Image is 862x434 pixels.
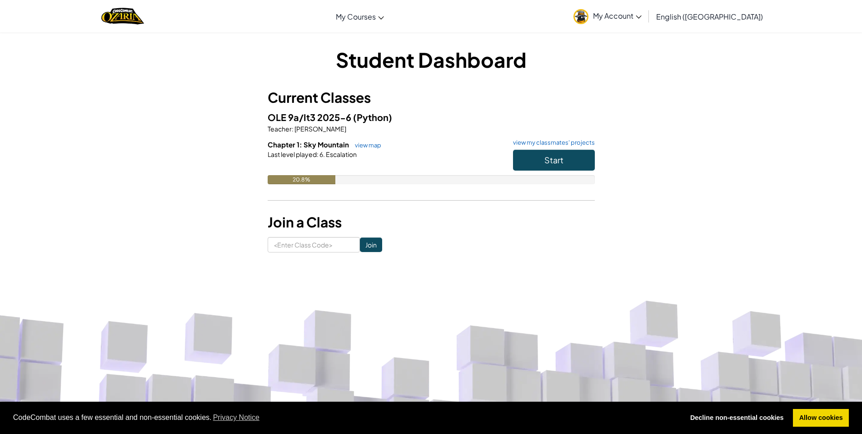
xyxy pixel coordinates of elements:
span: Last level played [268,150,317,158]
button: Start [513,150,595,171]
a: view map [350,141,381,149]
span: Escalation [325,150,357,158]
span: (Python) [353,111,392,123]
span: Chapter 1: Sky Mountain [268,140,350,149]
a: Ozaria by CodeCombat logo [101,7,144,25]
span: My Account [593,11,642,20]
a: My Courses [331,4,389,29]
h1: Student Dashboard [268,45,595,74]
span: [PERSON_NAME] [294,125,346,133]
a: English ([GEOGRAPHIC_DATA]) [652,4,767,29]
div: 20.8% [268,175,336,184]
span: CodeCombat uses a few essential and non-essential cookies. [13,411,677,424]
a: allow cookies [793,409,849,427]
span: My Courses [336,12,376,21]
input: <Enter Class Code> [268,237,360,252]
a: My Account [569,2,646,30]
h3: Join a Class [268,212,595,232]
span: Teacher [268,125,292,133]
img: Home [101,7,144,25]
span: 6. [319,150,325,158]
span: : [317,150,319,158]
h3: Current Classes [268,87,595,108]
a: learn more about cookies [212,411,261,424]
span: English ([GEOGRAPHIC_DATA]) [656,12,763,21]
span: Start [544,155,563,165]
span: OLE 9a/It3 2025-6 [268,111,353,123]
a: deny cookies [684,409,790,427]
input: Join [360,237,382,252]
a: view my classmates' projects [508,140,595,146]
span: : [292,125,294,133]
img: avatar [573,9,588,24]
